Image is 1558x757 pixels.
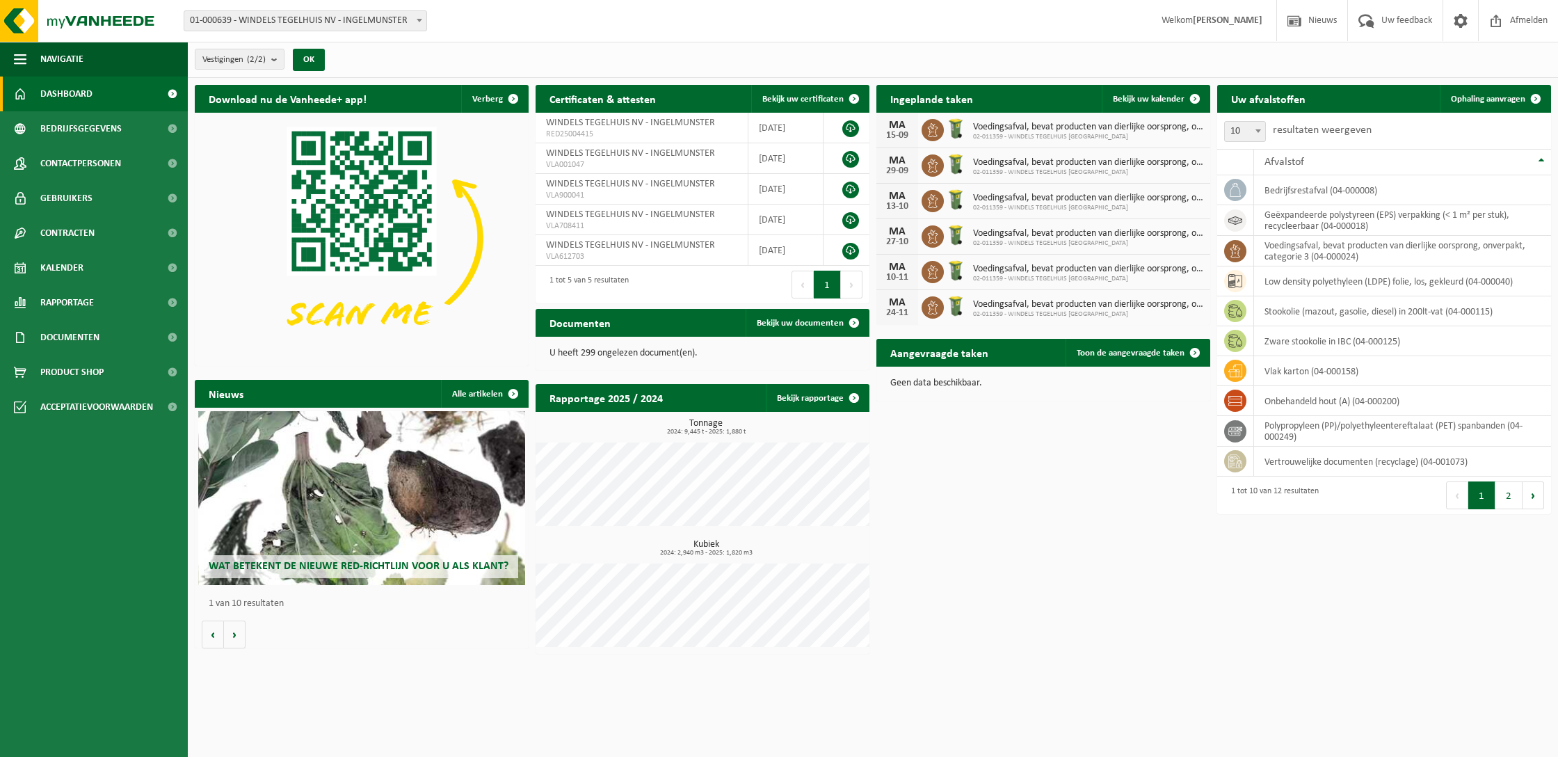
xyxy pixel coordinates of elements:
a: Bekijk uw documenten [746,309,868,337]
div: 24-11 [883,308,911,318]
h3: Tonnage [543,419,869,436]
span: Navigatie [40,42,83,77]
h3: Kubiek [543,540,869,557]
span: WINDELS TEGELHUIS NV - INGELMUNSTER [546,240,715,250]
span: Product Shop [40,355,104,390]
td: stookolie (mazout, gasolie, diesel) in 200lt-vat (04-000115) [1254,296,1551,326]
td: zware stookolie in IBC (04-000125) [1254,326,1551,356]
td: [DATE] [748,143,824,174]
h2: Rapportage 2025 / 2024 [536,384,677,411]
div: 27-10 [883,237,911,247]
div: 1 tot 10 van 12 resultaten [1224,480,1319,511]
p: U heeft 299 ongelezen document(en). [549,349,856,358]
img: WB-0140-HPE-GN-50 [944,223,967,247]
span: WINDELS TEGELHUIS NV - INGELMUNSTER [546,118,715,128]
span: 02-011359 - WINDELS TEGELHUIS [GEOGRAPHIC_DATA] [973,239,1203,248]
span: Voedingsafval, bevat producten van dierlijke oorsprong, onverpakt, categorie 3 [973,264,1203,275]
img: WB-0140-HPE-GN-50 [944,294,967,318]
td: low density polyethyleen (LDPE) folie, los, gekleurd (04-000040) [1254,266,1551,296]
span: VLA001047 [546,159,737,170]
td: voedingsafval, bevat producten van dierlijke oorsprong, onverpakt, categorie 3 (04-000024) [1254,236,1551,266]
button: 1 [1468,481,1495,509]
span: 02-011359 - WINDELS TEGELHUIS [GEOGRAPHIC_DATA] [973,204,1203,212]
span: WINDELS TEGELHUIS NV - INGELMUNSTER [546,179,715,189]
button: Volgende [224,621,246,648]
span: 02-011359 - WINDELS TEGELHUIS [GEOGRAPHIC_DATA] [973,133,1203,141]
a: Bekijk uw kalender [1102,85,1209,113]
span: 10 [1225,122,1265,141]
h2: Download nu de Vanheede+ app! [195,85,380,112]
h2: Uw afvalstoffen [1217,85,1319,112]
td: [DATE] [748,205,824,235]
span: Voedingsafval, bevat producten van dierlijke oorsprong, onverpakt, categorie 3 [973,122,1203,133]
a: Ophaling aanvragen [1440,85,1550,113]
span: Verberg [472,95,503,104]
div: 29-09 [883,166,911,176]
span: Contracten [40,216,95,250]
div: 10-11 [883,273,911,282]
h2: Ingeplande taken [876,85,987,112]
td: vertrouwelijke documenten (recyclage) (04-001073) [1254,447,1551,477]
span: VLA612703 [546,251,737,262]
label: resultaten weergeven [1273,125,1372,136]
img: WB-0140-HPE-GN-50 [944,152,967,176]
div: 15-09 [883,131,911,141]
div: MA [883,191,911,202]
img: WB-0140-HPE-GN-50 [944,259,967,282]
a: Toon de aangevraagde taken [1066,339,1209,367]
span: Afvalstof [1264,157,1304,168]
a: Alle artikelen [441,380,527,408]
td: vlak karton (04-000158) [1254,356,1551,386]
span: Contactpersonen [40,146,121,181]
td: bedrijfsrestafval (04-000008) [1254,175,1551,205]
button: Verberg [461,85,527,113]
button: 2 [1495,481,1523,509]
button: Vestigingen(2/2) [195,49,284,70]
span: RED25004415 [546,129,737,140]
td: polypropyleen (PP)/polyethyleentereftalaat (PET) spanbanden (04-000249) [1254,416,1551,447]
span: 10 [1224,121,1266,142]
span: Documenten [40,320,99,355]
span: Rapportage [40,285,94,320]
a: Wat betekent de nieuwe RED-richtlijn voor u als klant? [198,411,525,585]
span: Bekijk uw certificaten [762,95,844,104]
span: Acceptatievoorwaarden [40,390,153,424]
td: [DATE] [748,174,824,205]
div: 1 tot 5 van 5 resultaten [543,269,629,300]
span: Dashboard [40,77,93,111]
h2: Certificaten & attesten [536,85,670,112]
div: MA [883,297,911,308]
button: 1 [814,271,841,298]
img: WB-0140-HPE-GN-50 [944,188,967,212]
button: Next [841,271,862,298]
span: VLA708411 [546,221,737,232]
span: Gebruikers [40,181,93,216]
strong: [PERSON_NAME] [1193,15,1262,26]
span: Ophaling aanvragen [1451,95,1525,104]
span: VLA900041 [546,190,737,201]
span: WINDELS TEGELHUIS NV - INGELMUNSTER [546,148,715,159]
span: 02-011359 - WINDELS TEGELHUIS [GEOGRAPHIC_DATA] [973,310,1203,319]
img: WB-0140-HPE-GN-50 [944,117,967,141]
h2: Nieuws [195,380,257,407]
count: (2/2) [247,55,266,64]
div: MA [883,120,911,131]
button: Next [1523,481,1544,509]
h2: Aangevraagde taken [876,339,1002,366]
span: Toon de aangevraagde taken [1077,349,1184,358]
button: OK [293,49,325,71]
p: 1 van 10 resultaten [209,599,522,609]
span: 02-011359 - WINDELS TEGELHUIS [GEOGRAPHIC_DATA] [973,168,1203,177]
span: 02-011359 - WINDELS TEGELHUIS [GEOGRAPHIC_DATA] [973,275,1203,283]
div: MA [883,155,911,166]
span: 2024: 2,940 m3 - 2025: 1,820 m3 [543,550,869,557]
span: Voedingsafval, bevat producten van dierlijke oorsprong, onverpakt, categorie 3 [973,228,1203,239]
td: geëxpandeerde polystyreen (EPS) verpakking (< 1 m² per stuk), recycleerbaar (04-000018) [1254,205,1551,236]
span: 2024: 9,445 t - 2025: 1,880 t [543,429,869,436]
h2: Documenten [536,309,625,336]
div: MA [883,226,911,237]
span: Voedingsafval, bevat producten van dierlijke oorsprong, onverpakt, categorie 3 [973,299,1203,310]
span: 01-000639 - WINDELS TEGELHUIS NV - INGELMUNSTER [184,10,427,31]
span: Voedingsafval, bevat producten van dierlijke oorsprong, onverpakt, categorie 3 [973,157,1203,168]
span: Vestigingen [202,49,266,70]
